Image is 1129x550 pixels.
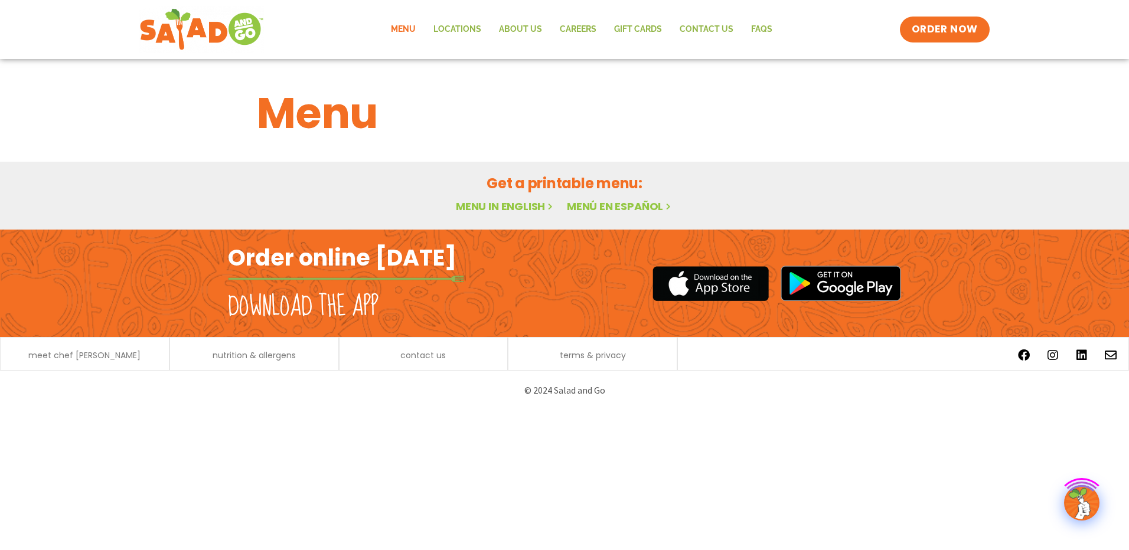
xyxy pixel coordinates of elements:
[742,16,781,43] a: FAQs
[400,351,446,359] a: contact us
[456,199,555,214] a: Menu in English
[560,351,626,359] a: terms & privacy
[257,173,872,194] h2: Get a printable menu:
[900,17,990,42] a: ORDER NOW
[228,276,464,282] img: fork
[671,16,742,43] a: Contact Us
[425,16,490,43] a: Locations
[213,351,296,359] a: nutrition & allergens
[139,6,264,53] img: new-SAG-logo-768×292
[652,264,769,303] img: appstore
[551,16,605,43] a: Careers
[605,16,671,43] a: GIFT CARDS
[234,382,895,398] p: © 2024 Salad and Go
[382,16,781,43] nav: Menu
[28,351,141,359] a: meet chef [PERSON_NAME]
[490,16,551,43] a: About Us
[228,290,378,323] h2: Download the app
[382,16,425,43] a: Menu
[228,243,456,272] h2: Order online [DATE]
[912,22,978,37] span: ORDER NOW
[567,199,673,214] a: Menú en español
[781,266,901,301] img: google_play
[257,81,872,145] h1: Menu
